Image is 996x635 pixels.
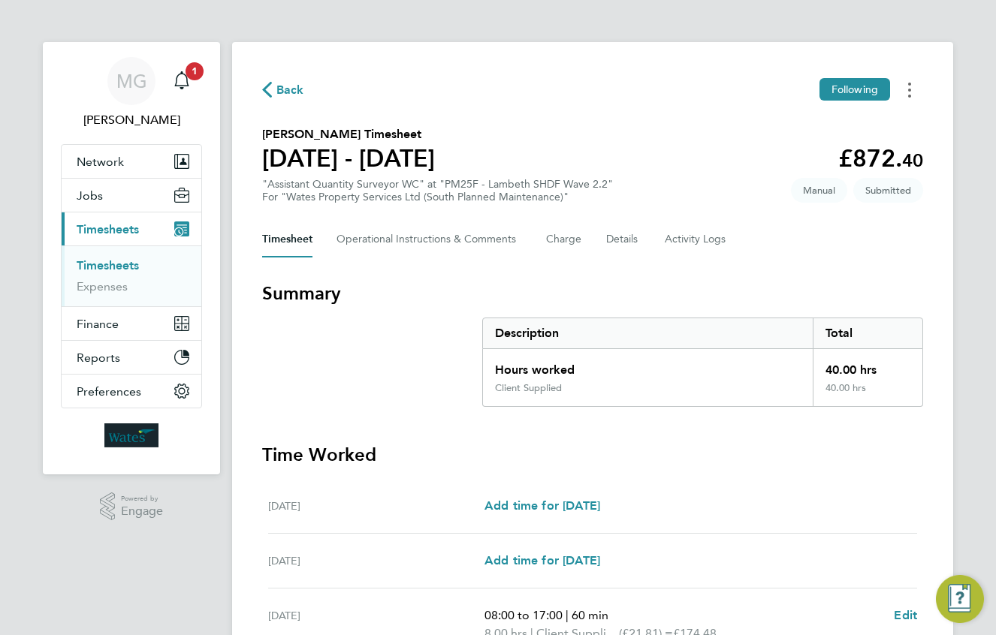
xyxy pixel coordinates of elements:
img: wates-logo-retina.png [104,423,158,447]
span: Reports [77,351,120,365]
span: This timesheet is Submitted. [853,178,923,203]
span: Jobs [77,188,103,203]
span: Add time for [DATE] [484,498,600,513]
span: Finance [77,317,119,331]
app-decimal: £872. [838,144,923,173]
div: Description [483,318,813,348]
span: 1 [186,62,204,80]
a: Go to home page [61,423,202,447]
span: 08:00 to 17:00 [484,608,563,622]
button: Jobs [62,179,201,212]
button: Following [819,78,890,101]
button: Details [606,221,641,257]
div: Summary [482,317,923,407]
button: Timesheets Menu [896,78,923,101]
span: Timesheets [77,222,139,236]
div: 40.00 hrs [813,349,922,382]
a: MG[PERSON_NAME] [61,57,202,129]
button: Finance [62,307,201,340]
h3: Summary [262,281,923,305]
button: Reports [62,341,201,374]
nav: Main navigation [43,42,220,474]
h3: Time Worked [262,443,923,467]
span: Following [832,83,878,96]
button: Activity Logs [665,221,728,257]
div: [DATE] [268,497,484,515]
div: "Assistant Quantity Surveyor WC" at "PM25F - Lambeth SHDF Wave 2.2" [262,178,613,203]
button: Timesheets [62,212,201,245]
div: Total [813,318,922,348]
a: Add time for [DATE] [484,497,600,515]
span: | [566,608,569,622]
a: Powered byEngage [100,492,164,521]
span: Mary Green [61,111,202,129]
h1: [DATE] - [DATE] [262,143,435,173]
button: Back [262,80,304,99]
span: Powered by [121,492,163,505]
span: Edit [894,608,917,622]
h2: [PERSON_NAME] Timesheet [262,125,435,143]
span: 40 [902,149,923,171]
div: Timesheets [62,245,201,306]
button: Network [62,145,201,178]
div: Hours worked [483,349,813,382]
span: 60 min [572,608,608,622]
span: Back [276,81,304,99]
a: Add time for [DATE] [484,552,600,570]
span: Engage [121,505,163,518]
a: Expenses [77,279,128,293]
div: [DATE] [268,552,484,570]
button: Operational Instructions & Comments [337,221,522,257]
span: Preferences [77,384,141,399]
a: Edit [894,606,917,624]
span: Add time for [DATE] [484,553,600,567]
button: Timesheet [262,221,312,257]
div: Client Supplied [495,382,562,394]
span: MG [116,71,147,91]
a: 1 [167,57,197,105]
div: 40.00 hrs [813,382,922,406]
a: Timesheets [77,258,139,272]
div: For "Wates Property Services Ltd (South Planned Maintenance)" [262,191,613,203]
button: Engage Resource Center [936,575,984,623]
span: This timesheet was manually created. [791,178,847,203]
button: Charge [546,221,582,257]
button: Preferences [62,375,201,408]
span: Network [77,155,124,169]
